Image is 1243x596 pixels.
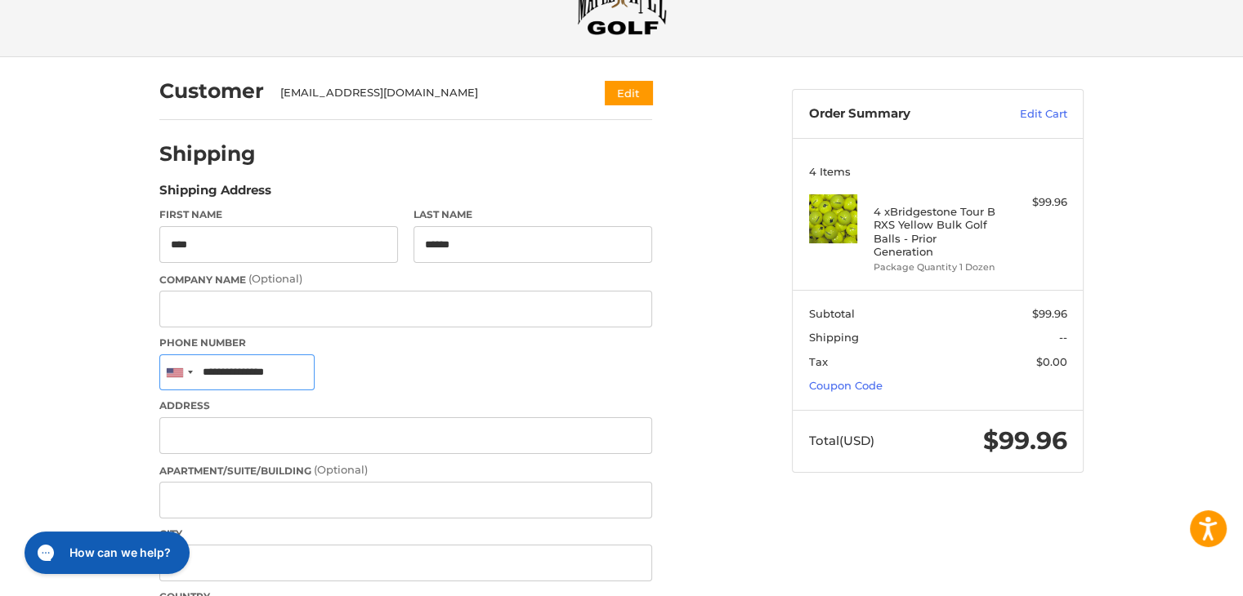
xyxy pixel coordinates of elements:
[159,78,264,104] h2: Customer
[809,433,874,448] span: Total (USD)
[160,355,198,390] div: United States: +1
[280,85,574,101] div: [EMAIL_ADDRESS][DOMAIN_NAME]
[159,398,652,413] label: Address
[16,526,194,580] iframe: Gorgias live chat messenger
[159,527,652,541] label: City
[1059,331,1067,344] span: --
[1003,194,1067,211] div: $99.96
[809,379,883,392] a: Coupon Code
[159,336,652,350] label: Phone Number
[159,271,652,287] label: Company Name
[809,106,985,122] h3: Order Summary
[809,355,828,368] span: Tax
[159,141,256,167] h2: Shipping
[1036,355,1067,368] span: $0.00
[874,260,999,274] li: Package Quantity 1 Dozen
[809,165,1067,178] h3: 4 Items
[605,81,652,105] button: Edit
[1032,307,1067,320] span: $99.96
[985,106,1067,122] a: Edit Cart
[248,272,302,285] small: (Optional)
[809,331,859,344] span: Shipping
[314,463,368,476] small: (Optional)
[414,207,652,222] label: Last Name
[809,307,855,320] span: Subtotal
[159,207,398,222] label: First Name
[159,181,271,207] legend: Shipping Address
[983,425,1067,456] span: $99.96
[159,462,652,478] label: Apartment/Suite/Building
[874,205,999,258] h4: 4 x Bridgestone Tour B RXS Yellow Bulk Golf Balls - Prior Generation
